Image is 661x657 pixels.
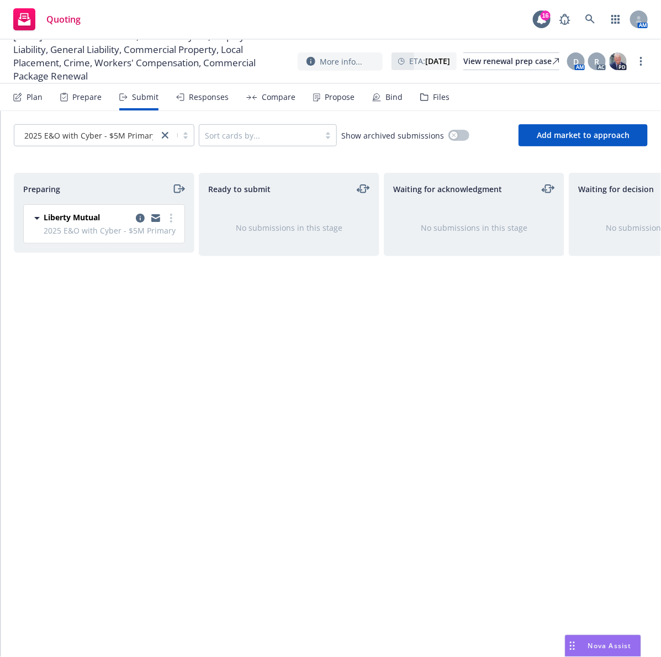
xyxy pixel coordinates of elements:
div: Responses [189,93,229,102]
button: Nova Assist [565,635,641,657]
span: 2025 E&O with Cyber - $5M Primary [44,225,178,236]
div: Drag to move [565,635,579,656]
a: UserZoom Technologies, Inc. [13,83,102,93]
div: No submissions in this stage [402,222,546,234]
span: Quoting [46,15,81,24]
button: More info... [298,52,383,71]
span: Nova Assist [588,641,632,650]
span: More info... [320,56,362,67]
div: Bind [385,93,403,102]
span: Add market to approach [537,130,630,140]
span: ETA : [409,55,450,67]
a: moveRight [172,182,185,195]
span: 2025 E&O with Cyber - $5M Primary [20,130,153,141]
a: copy logging email [134,211,147,225]
div: Prepare [72,93,102,102]
a: more [165,211,178,225]
a: Quoting [9,4,85,35]
span: 2025 E&O with Cyber - $5M Primary [24,130,156,141]
a: moveLeftRight [542,182,555,195]
div: Compare [262,93,295,102]
a: more [634,55,648,68]
strong: [DATE] [425,56,450,66]
a: View renewal prep case [463,52,559,70]
span: Ready to submit [208,183,271,195]
span: Waiting for acknowledgment [393,183,502,195]
a: copy logging email [149,211,162,225]
a: Quoting plans [111,83,154,93]
div: 16 [541,10,551,20]
div: Submit [132,93,158,102]
button: Add market to approach [519,124,648,146]
span: Preparing [23,183,60,195]
span: R [595,56,600,67]
span: [DATE] Errors and Omissions, E&O with Cyber, Employers Liability, General Liability, Commercial P... [13,30,289,83]
span: Quoting plan [162,83,202,93]
div: View renewal prep case [463,53,559,70]
a: Switch app [605,8,627,30]
div: Files [433,93,450,102]
a: Search [579,8,601,30]
span: Liberty Mutual [44,211,100,223]
img: photo [609,52,627,70]
a: close [158,129,172,142]
span: D [573,56,579,67]
div: Propose [325,93,355,102]
div: Plan [27,93,43,102]
a: moveLeftRight [357,182,370,195]
div: No submissions in this stage [217,222,361,234]
span: Show archived submissions [341,130,444,141]
a: Report a Bug [554,8,576,30]
span: Waiting for decision [578,183,654,195]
